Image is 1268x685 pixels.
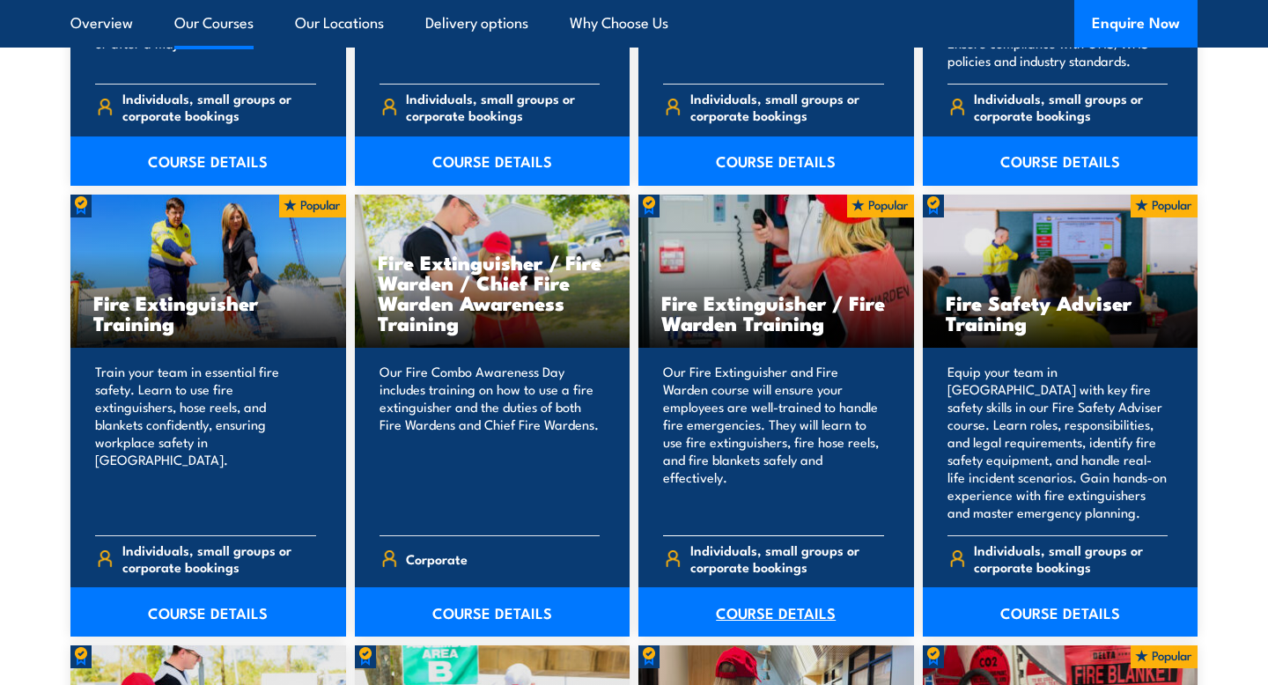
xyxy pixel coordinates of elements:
[378,252,608,333] h3: Fire Extinguisher / Fire Warden / Chief Fire Warden Awareness Training
[355,587,630,637] a: COURSE DETAILS
[638,136,914,186] a: COURSE DETAILS
[946,292,1176,333] h3: Fire Safety Adviser Training
[406,545,468,572] span: Corporate
[923,587,1198,637] a: COURSE DETAILS
[974,541,1168,575] span: Individuals, small groups or corporate bookings
[974,90,1168,123] span: Individuals, small groups or corporate bookings
[923,136,1198,186] a: COURSE DETAILS
[380,363,601,521] p: Our Fire Combo Awareness Day includes training on how to use a fire extinguisher and the duties o...
[95,363,316,521] p: Train your team in essential fire safety. Learn to use fire extinguishers, hose reels, and blanke...
[122,541,316,575] span: Individuals, small groups or corporate bookings
[406,90,600,123] span: Individuals, small groups or corporate bookings
[690,90,884,123] span: Individuals, small groups or corporate bookings
[70,136,346,186] a: COURSE DETAILS
[690,541,884,575] span: Individuals, small groups or corporate bookings
[638,587,914,637] a: COURSE DETAILS
[661,292,891,333] h3: Fire Extinguisher / Fire Warden Training
[122,90,316,123] span: Individuals, small groups or corporate bookings
[70,587,346,637] a: COURSE DETAILS
[947,363,1168,521] p: Equip your team in [GEOGRAPHIC_DATA] with key fire safety skills in our Fire Safety Adviser cours...
[355,136,630,186] a: COURSE DETAILS
[93,292,323,333] h3: Fire Extinguisher Training
[663,363,884,521] p: Our Fire Extinguisher and Fire Warden course will ensure your employees are well-trained to handl...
